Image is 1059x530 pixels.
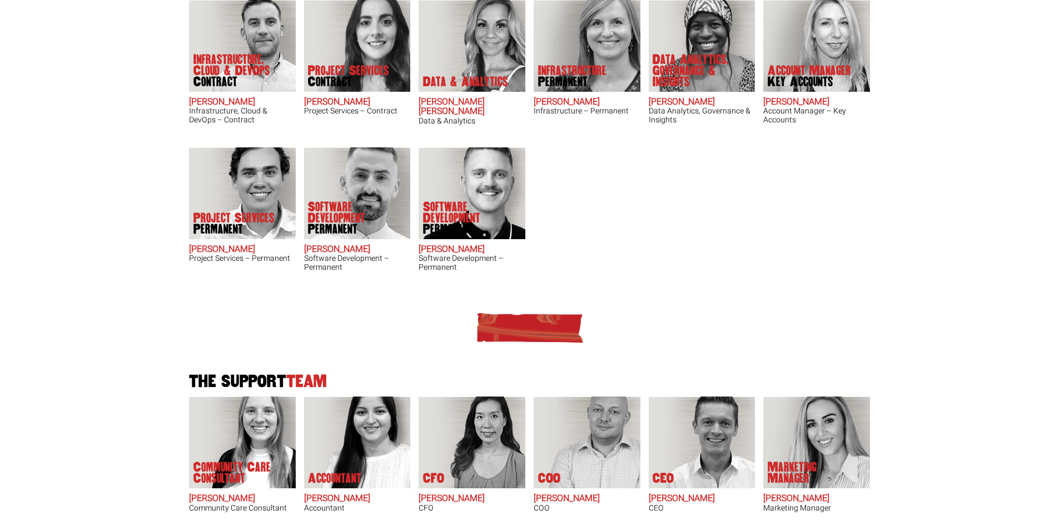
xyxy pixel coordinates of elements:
[763,397,870,488] img: Monique Rodrigues does Marketing Manager
[419,504,525,512] h3: CFO
[649,504,755,512] h3: CEO
[201,397,296,488] img: Anna Reddy does Community Care Consultant
[304,147,410,239] img: Liam Cox does Software Development Permanent
[189,504,296,512] h3: Community Care Consultant
[189,97,296,107] h2: [PERSON_NAME]
[653,473,674,484] p: CEO
[660,397,755,488] img: Geoff Millar's our CEO
[649,107,755,124] h3: Data Analytics, Governance & Insights
[649,494,755,504] h2: [PERSON_NAME]
[763,504,870,512] h3: Marketing Manager
[546,397,640,488] img: Simon Moss's our COO
[193,462,282,484] p: Community Care Consultant
[308,224,397,235] span: Permanent
[286,372,327,390] span: Team
[423,224,512,235] span: Permanent
[304,494,411,504] h2: [PERSON_NAME]
[185,373,874,390] h2: The Support
[763,97,870,107] h2: [PERSON_NAME]
[419,147,525,239] img: Sam Williamson does Software Development Permanent
[304,97,411,107] h2: [PERSON_NAME]
[653,54,742,87] p: Data Analytics, Governance & Insights
[423,76,508,87] p: Data & Analytics
[189,245,296,255] h2: [PERSON_NAME]
[193,54,282,87] p: Infrastructure, Cloud & DevOps
[534,504,640,512] h3: COO
[768,76,851,87] span: Key Accounts
[431,397,525,488] img: Laura Yang's our CFO
[538,76,606,87] span: Permanent
[193,224,275,235] span: Permanent
[534,107,640,115] h3: Infrastructure – Permanent
[308,201,397,235] p: Software Development
[304,254,411,271] h3: Software Development – Permanent
[419,494,525,504] h2: [PERSON_NAME]
[189,494,296,504] h2: [PERSON_NAME]
[193,76,282,87] span: Contract
[304,504,411,512] h3: Accountant
[308,473,361,484] p: Accountant
[419,117,525,125] h3: Data & Analytics
[534,97,640,107] h2: [PERSON_NAME]
[316,397,410,488] img: Simran Kaur does Accountant
[419,245,525,255] h2: [PERSON_NAME]
[763,494,870,504] h2: [PERSON_NAME]
[193,212,275,235] p: Project Services
[768,462,857,484] p: Marketing Manager
[308,76,389,87] span: Contract
[419,97,525,117] h2: [PERSON_NAME] [PERSON_NAME]
[423,473,444,484] p: CFO
[189,107,296,124] h3: Infrastructure, Cloud & DevOps – Contract
[304,245,411,255] h2: [PERSON_NAME]
[419,254,525,271] h3: Software Development – Permanent
[189,254,296,262] h3: Project Services – Permanent
[534,494,640,504] h2: [PERSON_NAME]
[189,147,296,239] img: Sam McKay does Project Services Permanent
[308,65,389,87] p: Project Services
[649,97,755,107] h2: [PERSON_NAME]
[304,107,411,115] h3: Project Services – Contract
[763,107,870,124] h3: Account Manager – Key Accounts
[538,65,606,87] p: Infrastructure
[538,473,560,484] p: COO
[423,201,512,235] p: Software Development
[768,65,851,87] p: Account Manager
